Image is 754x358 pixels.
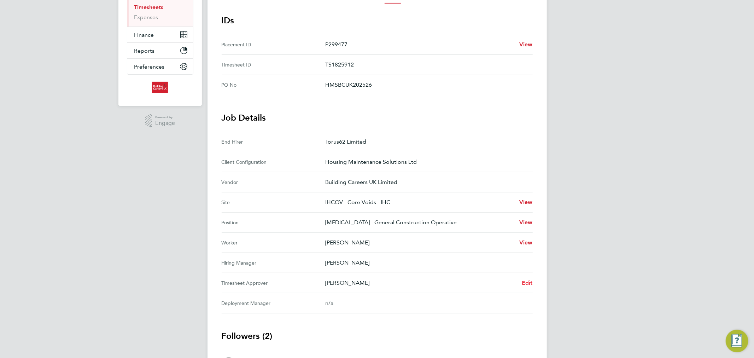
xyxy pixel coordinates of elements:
[325,178,527,186] p: Building Careers UK Limited
[222,178,325,186] div: Vendor
[152,82,168,93] img: buildingcareersuk-logo-retina.png
[519,40,533,49] a: View
[519,198,533,207] a: View
[127,59,193,74] button: Preferences
[522,279,533,286] span: Edit
[222,218,325,227] div: Position
[222,60,325,69] div: Timesheet ID
[519,218,533,227] a: View
[325,279,516,287] p: [PERSON_NAME]
[222,198,325,207] div: Site
[134,14,158,21] a: Expenses
[127,43,193,58] button: Reports
[134,4,164,11] a: Timesheets
[325,138,527,146] p: Torus62 Limited
[519,41,533,48] span: View
[325,60,527,69] p: TS1825912
[325,198,514,207] p: IHCOV - Core Voids - IHC
[519,238,533,247] a: View
[134,63,165,70] span: Preferences
[127,27,193,42] button: Finance
[222,259,325,267] div: Hiring Manager
[222,15,533,26] h3: IDs
[222,279,325,287] div: Timesheet Approver
[325,299,521,307] div: n/a
[222,138,325,146] div: End Hirer
[222,112,533,123] h3: Job Details
[222,81,325,89] div: PO No
[325,40,514,49] p: P299477
[522,279,533,287] a: Edit
[519,239,533,246] span: View
[127,82,193,93] a: Go to home page
[325,259,527,267] p: [PERSON_NAME]
[325,238,514,247] p: [PERSON_NAME]
[222,299,325,307] div: Deployment Manager
[325,218,514,227] p: [MEDICAL_DATA] - General Construction Operative
[134,47,155,54] span: Reports
[222,238,325,247] div: Worker
[325,158,527,166] p: Housing Maintenance Solutions Ltd
[519,219,533,226] span: View
[134,31,154,38] span: Finance
[325,81,527,89] p: HMSBCUK202526
[222,158,325,166] div: Client Configuration
[222,40,325,49] div: Placement ID
[519,199,533,206] span: View
[726,330,748,352] button: Engage Resource Center
[155,114,175,120] span: Powered by
[222,330,533,342] h3: Followers (2)
[145,114,175,128] a: Powered byEngage
[155,120,175,126] span: Engage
